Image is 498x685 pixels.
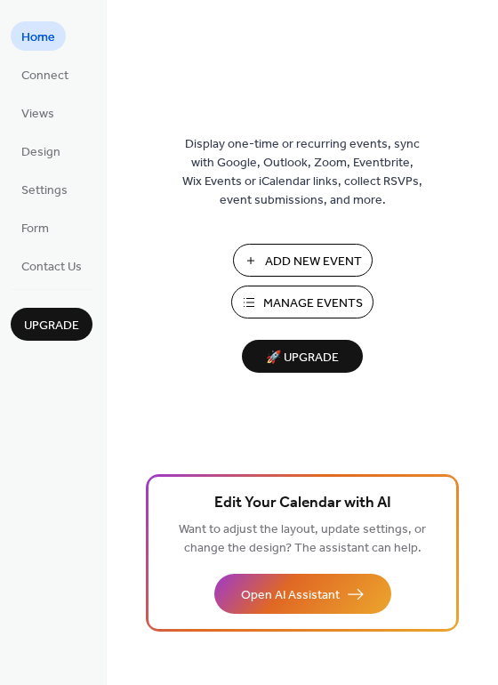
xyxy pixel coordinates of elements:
[231,286,373,318] button: Manage Events
[233,244,373,277] button: Add New Event
[182,135,422,210] span: Display one-time or recurring events, sync with Google, Outlook, Zoom, Eventbrite, Wix Events or ...
[214,574,391,614] button: Open AI Assistant
[21,220,49,238] span: Form
[11,308,92,341] button: Upgrade
[263,294,363,313] span: Manage Events
[11,60,79,89] a: Connect
[11,174,78,204] a: Settings
[21,105,54,124] span: Views
[11,251,92,280] a: Contact Us
[265,253,362,271] span: Add New Event
[11,213,60,242] a: Form
[21,258,82,277] span: Contact Us
[21,143,60,162] span: Design
[253,346,352,370] span: 🚀 Upgrade
[24,317,79,335] span: Upgrade
[21,67,68,85] span: Connect
[241,586,340,605] span: Open AI Assistant
[11,98,65,127] a: Views
[11,136,71,165] a: Design
[179,518,426,560] span: Want to adjust the layout, update settings, or change the design? The assistant can help.
[242,340,363,373] button: 🚀 Upgrade
[214,491,391,516] span: Edit Your Calendar with AI
[21,181,68,200] span: Settings
[21,28,55,47] span: Home
[11,21,66,51] a: Home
